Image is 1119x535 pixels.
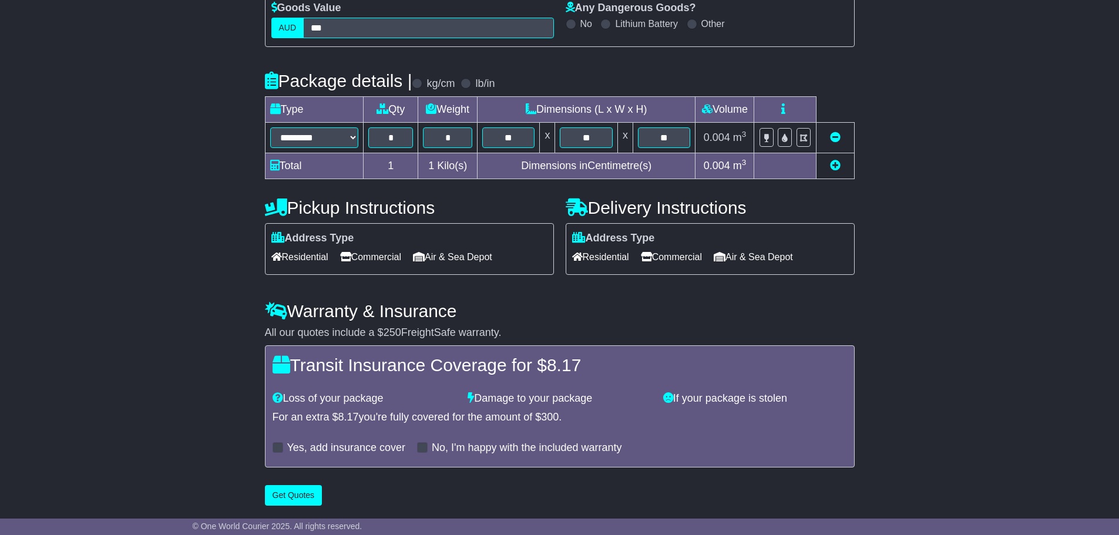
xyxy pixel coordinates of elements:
div: For an extra $ you're fully covered for the amount of $ . [273,411,847,424]
td: Dimensions in Centimetre(s) [478,153,695,179]
span: © One World Courier 2025. All rights reserved. [193,521,362,531]
td: x [617,123,633,153]
label: No, I'm happy with the included warranty [432,442,622,455]
td: 1 [364,153,418,179]
label: kg/cm [426,78,455,90]
a: Add new item [830,160,841,171]
a: Remove this item [830,132,841,143]
td: Type [265,97,364,123]
span: Residential [271,248,328,266]
div: If your package is stolen [657,392,853,405]
label: Address Type [572,232,655,245]
span: 8.17 [547,355,581,375]
label: Goods Value [271,2,341,15]
h4: Package details | [265,71,412,90]
td: x [540,123,555,153]
span: m [733,160,747,171]
span: Commercial [641,248,702,266]
span: Air & Sea Depot [413,248,492,266]
span: Commercial [340,248,401,266]
label: Lithium Battery [615,18,678,29]
label: Any Dangerous Goods? [566,2,696,15]
td: Dimensions (L x W x H) [478,97,695,123]
label: AUD [271,18,304,38]
div: Damage to your package [462,392,657,405]
span: 250 [384,327,401,338]
td: Total [265,153,364,179]
span: 8.17 [338,411,359,423]
span: Air & Sea Depot [714,248,793,266]
span: 300 [541,411,559,423]
td: Weight [418,97,478,123]
label: lb/in [475,78,495,90]
td: Qty [364,97,418,123]
td: Kilo(s) [418,153,478,179]
h4: Warranty & Insurance [265,301,855,321]
span: m [733,132,747,143]
span: 1 [428,160,434,171]
h4: Pickup Instructions [265,198,554,217]
label: Address Type [271,232,354,245]
sup: 3 [742,130,747,139]
span: Residential [572,248,629,266]
div: All our quotes include a $ FreightSafe warranty. [265,327,855,339]
label: No [580,18,592,29]
div: Loss of your package [267,392,462,405]
label: Other [701,18,725,29]
button: Get Quotes [265,485,322,506]
span: 0.004 [704,132,730,143]
span: 0.004 [704,160,730,171]
h4: Transit Insurance Coverage for $ [273,355,847,375]
td: Volume [695,97,754,123]
sup: 3 [742,158,747,167]
label: Yes, add insurance cover [287,442,405,455]
h4: Delivery Instructions [566,198,855,217]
